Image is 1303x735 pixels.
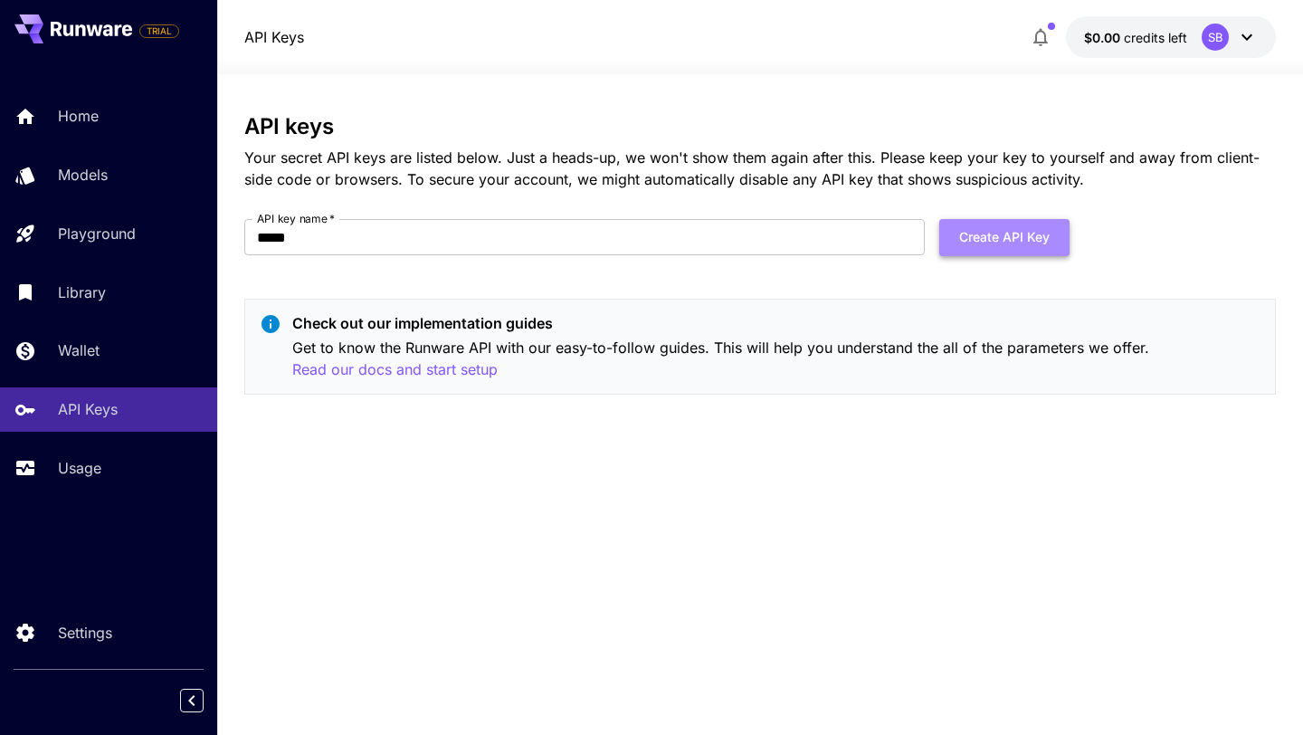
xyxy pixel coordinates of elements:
button: $0.00SB [1066,16,1276,58]
span: $0.00 [1084,30,1124,45]
button: Collapse sidebar [180,689,204,712]
nav: breadcrumb [244,26,304,48]
button: Read our docs and start setup [292,358,498,381]
a: API Keys [244,26,304,48]
p: Playground [58,223,136,244]
p: Usage [58,457,101,479]
div: Collapse sidebar [194,684,217,717]
span: TRIAL [140,24,178,38]
span: credits left [1124,30,1187,45]
p: Your secret API keys are listed below. Just a heads-up, we won't show them again after this. Plea... [244,147,1276,190]
button: Create API Key [939,219,1070,256]
p: Library [58,282,106,303]
span: Add your payment card to enable full platform functionality. [139,20,179,42]
p: Wallet [58,339,100,361]
p: Get to know the Runware API with our easy-to-follow guides. This will help you understand the all... [292,337,1260,381]
div: SB [1202,24,1229,51]
label: API key name [257,211,335,226]
p: API Keys [58,398,118,420]
h3: API keys [244,114,1276,139]
div: $0.00 [1084,28,1187,47]
p: Home [58,105,99,127]
p: Settings [58,622,112,644]
p: Models [58,164,108,186]
p: Check out our implementation guides [292,312,1260,334]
